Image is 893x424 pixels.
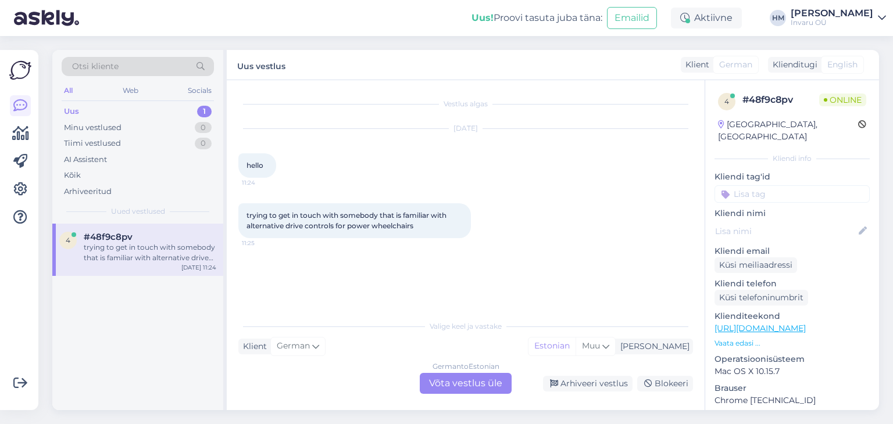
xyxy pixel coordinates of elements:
[528,337,576,355] div: Estonian
[791,9,886,27] a: [PERSON_NAME]Invaru OÜ
[120,83,141,98] div: Web
[72,60,119,73] span: Otsi kliente
[62,83,75,98] div: All
[185,83,214,98] div: Socials
[420,373,512,394] div: Võta vestlus üle
[238,321,693,332] div: Valige keel ja vastake
[715,323,806,333] a: [URL][DOMAIN_NAME]
[715,245,870,257] p: Kliendi email
[791,18,873,27] div: Invaru OÜ
[768,59,817,71] div: Klienditugi
[242,178,285,187] span: 11:24
[715,257,797,273] div: Küsi meiliaadressi
[64,170,81,181] div: Kõik
[195,138,212,149] div: 0
[197,106,212,117] div: 1
[237,57,285,73] label: Uus vestlus
[715,365,870,378] p: Mac OS X 10.15.7
[819,94,866,106] span: Online
[181,263,216,272] div: [DATE] 11:24
[238,340,267,353] div: Klient
[827,59,858,71] span: English
[715,153,870,164] div: Kliendi info
[681,59,709,71] div: Klient
[742,93,819,107] div: # 48f9c8pv
[64,138,121,149] div: Tiimi vestlused
[582,340,600,351] span: Muu
[718,118,858,143] div: [GEOGRAPHIC_DATA], [GEOGRAPHIC_DATA]
[64,154,107,166] div: AI Assistent
[715,278,870,290] p: Kliendi telefon
[543,376,633,391] div: Arhiveeri vestlus
[637,376,693,391] div: Blokeeri
[247,211,448,230] span: trying to get in touch with somebody that is familiar with alternative drive controls for power w...
[471,12,494,23] b: Uus!
[471,11,602,25] div: Proovi tasuta juba täna:
[791,9,873,18] div: [PERSON_NAME]
[671,8,742,28] div: Aktiivne
[715,338,870,348] p: Vaata edasi ...
[715,171,870,183] p: Kliendi tag'id
[715,310,870,322] p: Klienditeekond
[195,122,212,134] div: 0
[247,161,263,170] span: hello
[64,122,122,134] div: Minu vestlused
[242,239,285,247] span: 11:25
[715,382,870,394] p: Brauser
[715,185,870,203] input: Lisa tag
[9,59,31,81] img: Askly Logo
[64,106,79,117] div: Uus
[616,340,690,353] div: [PERSON_NAME]
[84,242,216,263] div: trying to get in touch with somebody that is familiar with alternative drive controls for power w...
[238,123,693,134] div: [DATE]
[715,207,870,220] p: Kliendi nimi
[433,361,499,372] div: German to Estonian
[64,186,112,197] div: Arhiveeritud
[770,10,786,26] div: HM
[66,236,70,245] span: 4
[607,7,657,29] button: Emailid
[111,206,165,217] span: Uued vestlused
[719,59,752,71] span: German
[715,394,870,407] p: Chrome [TECHNICAL_ID]
[715,225,856,238] input: Lisa nimi
[724,97,729,106] span: 4
[277,340,310,353] span: German
[84,232,133,242] span: #48f9c8pv
[715,290,808,306] div: Küsi telefoninumbrit
[715,353,870,365] p: Operatsioonisüsteem
[238,99,693,109] div: Vestlus algas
